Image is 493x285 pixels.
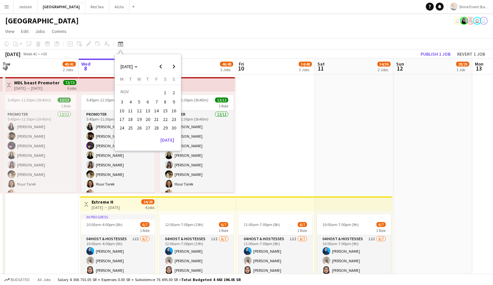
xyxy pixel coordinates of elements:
[144,98,152,106] button: 06-11-2025
[118,124,126,132] span: 24
[170,124,178,132] button: 30-11-2025
[238,65,244,72] span: 10
[22,51,38,56] span: Week 41
[170,107,178,115] span: 16
[61,103,71,108] span: 1 Role
[135,115,143,123] span: 19
[170,124,178,132] span: 30
[145,204,154,210] div: 4 jobs
[377,62,391,67] span: 34/36
[456,62,469,67] span: 28/29
[161,87,169,98] button: 01-11-2025
[160,95,233,192] div: 5:45pm-11:30pm (5h45m)12/121 RolePromoter12/125:45pm-11:30pm (5h45m)[PERSON_NAME][PERSON_NAME][PE...
[152,115,161,124] button: 21-11-2025
[144,107,152,115] span: 13
[395,65,404,72] span: 12
[121,64,133,70] span: [DATE]
[459,4,490,9] span: Shine Event Staffing
[81,214,155,219] div: In progress
[2,95,76,192] app-job-card: 5:45pm-11:30pm (5h45m)12/121 RolePromoter12/125:45pm-11:30pm (5h45m)[PERSON_NAME][PERSON_NAME][PE...
[215,98,228,102] span: 12/12
[127,124,135,132] span: 25
[135,107,143,115] span: 12
[118,98,126,106] span: 3
[135,106,144,115] button: 12-11-2025
[118,61,140,72] button: Choose month and year
[5,28,14,34] span: View
[161,115,169,124] button: 22-11-2025
[41,51,47,56] div: +03
[120,76,123,82] span: M
[173,76,175,82] span: S
[58,277,241,282] div: Salary 4 366 701.05 SR + Expenses 0.00 SR + Subsistence 76 495.00 SR =
[135,124,143,132] span: 26
[165,98,208,102] span: 5:45pm-11:30pm (5h45m)
[152,98,160,106] span: 7
[127,115,135,123] span: 18
[126,124,135,132] button: 25-11-2025
[161,124,169,132] button: 29-11-2025
[141,199,154,204] span: 24/28
[473,17,481,25] app-user-avatar: saeed hashil
[418,50,453,58] button: Publish 1 job
[127,98,135,106] span: 4
[5,16,79,26] h1: [GEOGRAPHIC_DATA]
[170,87,178,98] button: 02-11-2025
[33,27,48,36] a: Jobs
[297,228,307,233] span: 1 Role
[137,76,141,82] span: W
[144,106,152,115] button: 13-11-2025
[92,205,120,210] div: [DATE] → [DATE]
[127,107,135,115] span: 11
[152,124,161,132] button: 28-11-2025
[298,222,307,227] span: 6/7
[460,17,468,25] app-user-avatar: Deemah Bin Hayan
[126,115,135,124] button: 18-11-2025
[118,124,126,132] button: 24-11-2025
[154,60,167,73] button: Previous month
[135,98,143,106] span: 5
[140,222,150,227] span: 6/7
[144,115,152,124] button: 20-11-2025
[80,65,91,72] span: 8
[49,27,69,36] a: Comms
[376,222,386,227] span: 6/7
[3,27,17,36] a: View
[161,88,169,97] span: 1
[220,67,233,72] div: 3 Jobs
[160,111,233,238] app-card-role: Promoter12/125:45pm-11:30pm (5h45m)[PERSON_NAME][PERSON_NAME][PERSON_NAME][PERSON_NAME][PERSON_NA...
[219,222,228,227] span: 6/7
[152,107,160,115] span: 14
[164,76,167,82] span: S
[63,80,76,85] span: 72/72
[161,98,169,106] button: 08-11-2025
[35,28,45,34] span: Jobs
[220,62,233,67] span: 46/48
[2,65,10,72] span: 7
[299,67,312,72] div: 3 Jobs
[92,199,120,205] h3: Extreme H
[8,98,51,102] span: 5:45pm-11:30pm (5h45m)
[14,86,60,91] div: [DATE] → [DATE]
[58,98,71,102] span: 12/12
[140,228,150,233] span: 1 Role
[18,27,31,36] a: Edit
[81,111,155,238] app-card-role: Promoter12/125:45pm-11:30pm (5h45m)[PERSON_NAME][PERSON_NAME][PERSON_NAME][PERSON_NAME][PERSON_NA...
[170,106,178,115] button: 16-11-2025
[474,65,483,72] span: 13
[170,98,178,106] span: 9
[38,0,85,13] button: [GEOGRAPHIC_DATA]
[135,124,144,132] button: 26-11-2025
[219,103,228,108] span: 1 Role
[158,135,177,145] button: [DATE]
[118,115,126,124] button: 17-11-2025
[144,124,152,132] button: 27-11-2025
[152,106,161,115] button: 14-11-2025
[467,17,475,25] app-user-avatar: Mohammed Almohaser
[63,67,75,72] div: 2 Jobs
[161,124,169,132] span: 29
[147,76,149,82] span: T
[244,222,280,227] span: 11:00am-7:00pm (8h)
[454,50,488,58] button: Revert 1 job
